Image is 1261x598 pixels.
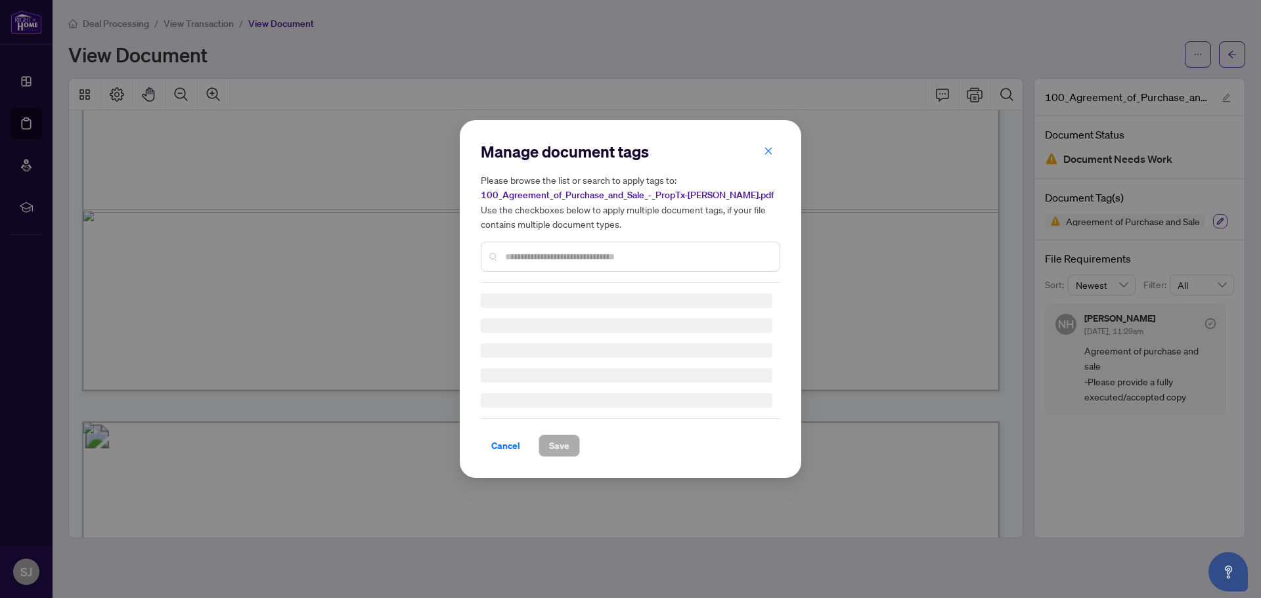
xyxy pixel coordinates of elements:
button: Save [539,435,580,457]
span: Cancel [491,435,520,456]
h5: Please browse the list or search to apply tags to: Use the checkboxes below to apply multiple doc... [481,173,780,231]
span: 100_Agreement_of_Purchase_and_Sale_-_PropTx-[PERSON_NAME].pdf [481,189,774,201]
button: Open asap [1208,552,1248,591]
span: close [764,146,773,156]
h2: Manage document tags [481,141,780,162]
button: Cancel [481,435,531,457]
